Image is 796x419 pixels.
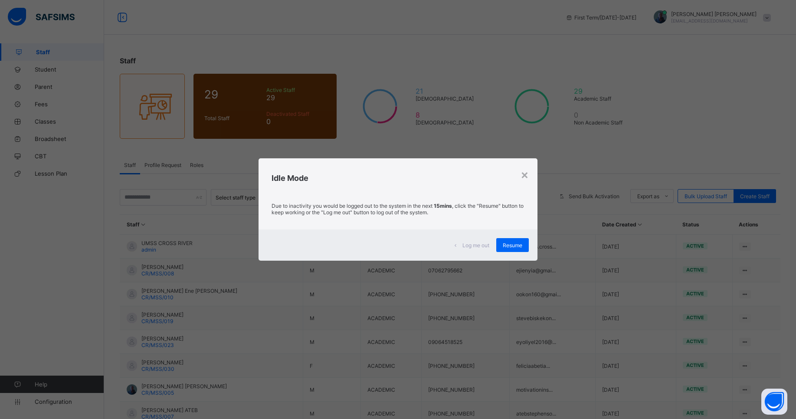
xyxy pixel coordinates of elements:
[503,242,522,249] span: Resume
[272,203,524,216] p: Due to inactivity you would be logged out to the system in the next , click the "Resume" button t...
[272,173,524,183] h2: Idle Mode
[521,167,529,182] div: ×
[761,389,787,415] button: Open asap
[434,203,452,209] strong: 15mins
[462,242,489,249] span: Log me out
